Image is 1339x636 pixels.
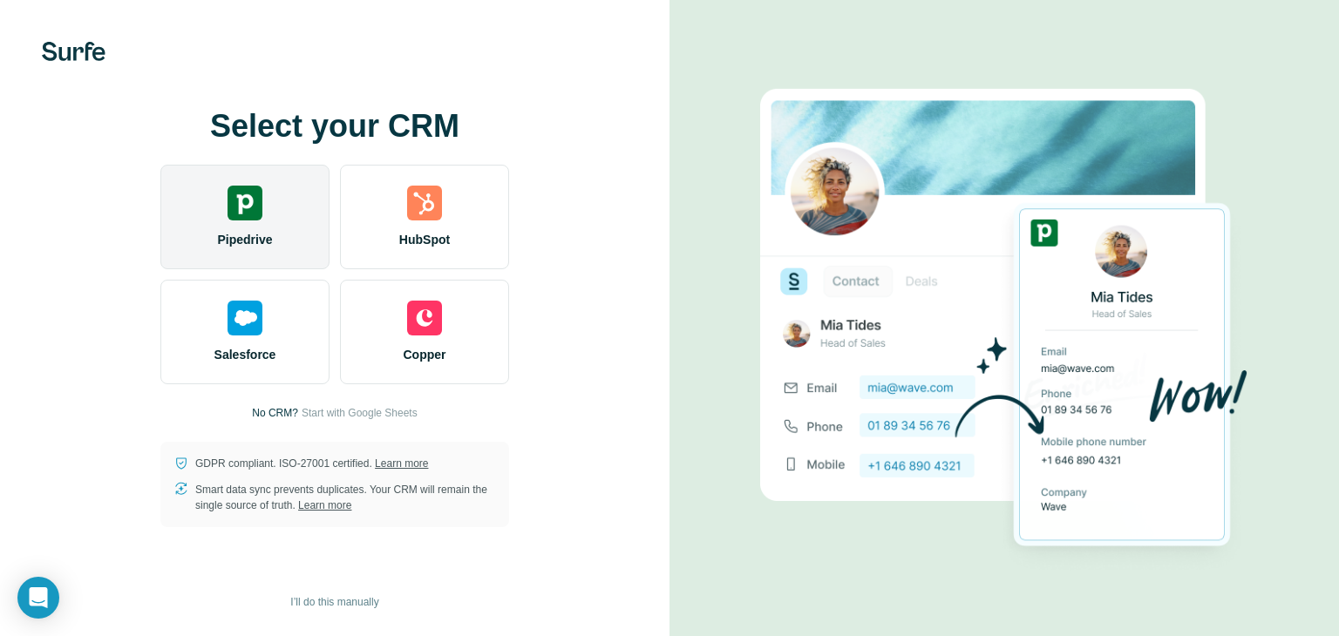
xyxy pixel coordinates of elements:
span: HubSpot [399,231,450,248]
span: Pipedrive [217,231,272,248]
img: Surfe's logo [42,42,105,61]
img: PIPEDRIVE image [760,59,1248,577]
img: salesforce's logo [228,301,262,335]
span: Salesforce [214,346,276,363]
button: I’ll do this manually [278,589,391,615]
a: Learn more [298,499,351,511]
span: Copper [404,346,446,363]
img: hubspot's logo [407,186,442,220]
h1: Select your CRM [160,109,509,144]
p: GDPR compliant. ISO-27001 certified. [195,456,428,471]
span: I’ll do this manually [290,594,378,610]
a: Learn more [375,457,428,470]
p: Smart data sync prevents duplicates. Your CRM will remain the single source of truth. [195,482,495,513]
p: No CRM? [252,405,298,421]
img: pipedrive's logo [228,186,262,220]
div: Open Intercom Messenger [17,577,59,619]
img: copper's logo [407,301,442,335]
button: Start with Google Sheets [302,405,418,421]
